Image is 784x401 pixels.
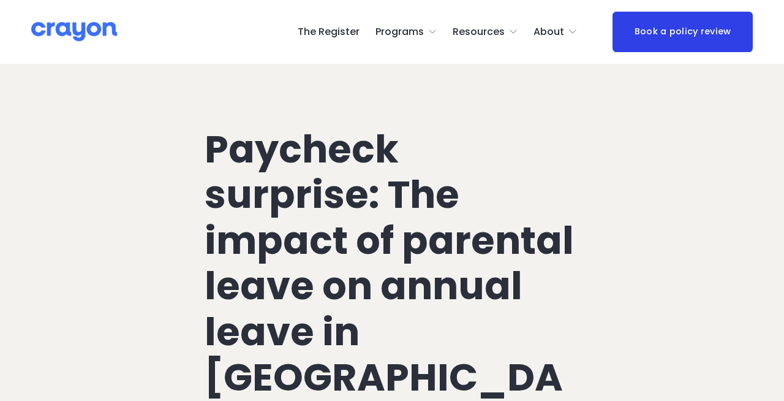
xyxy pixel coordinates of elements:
[612,12,752,52] a: Book a policy review
[533,23,564,41] span: About
[375,23,424,41] span: Programs
[533,22,578,42] a: folder dropdown
[31,21,117,42] img: Crayon
[453,22,518,42] a: folder dropdown
[298,22,360,42] a: The Register
[375,22,437,42] a: folder dropdown
[453,23,505,41] span: Resources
